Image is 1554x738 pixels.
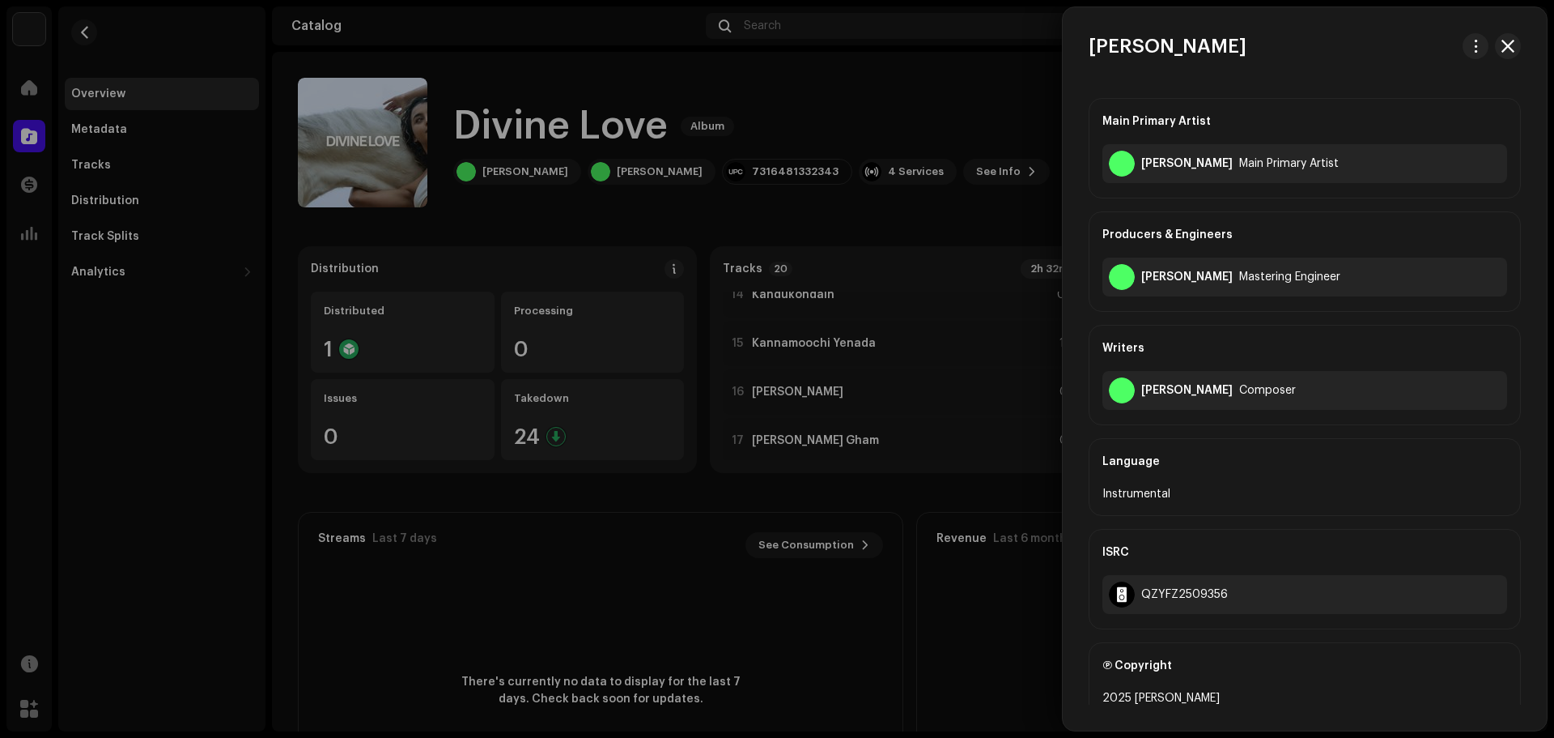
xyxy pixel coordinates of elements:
[1102,99,1507,144] div: Main Primary Artist
[1102,530,1507,575] div: ISRC
[1141,157,1233,170] div: Wahed Afzal
[1239,384,1296,397] div: Composer
[1141,384,1233,397] div: Wahed Afzal
[1102,439,1507,484] div: Language
[1141,588,1228,601] div: QZYFZ2509356
[1239,271,1340,284] div: Mastering Engineer
[1141,271,1233,284] div: Wahed Afzal
[1102,689,1507,708] div: 2025 [PERSON_NAME]
[1102,643,1507,689] div: Ⓟ Copyright
[1089,33,1246,59] h3: [PERSON_NAME]
[1102,326,1507,371] div: Writers
[1102,212,1507,258] div: Producers & Engineers
[1239,157,1339,170] div: Main Primary Artist
[1102,484,1507,504] div: Instrumental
